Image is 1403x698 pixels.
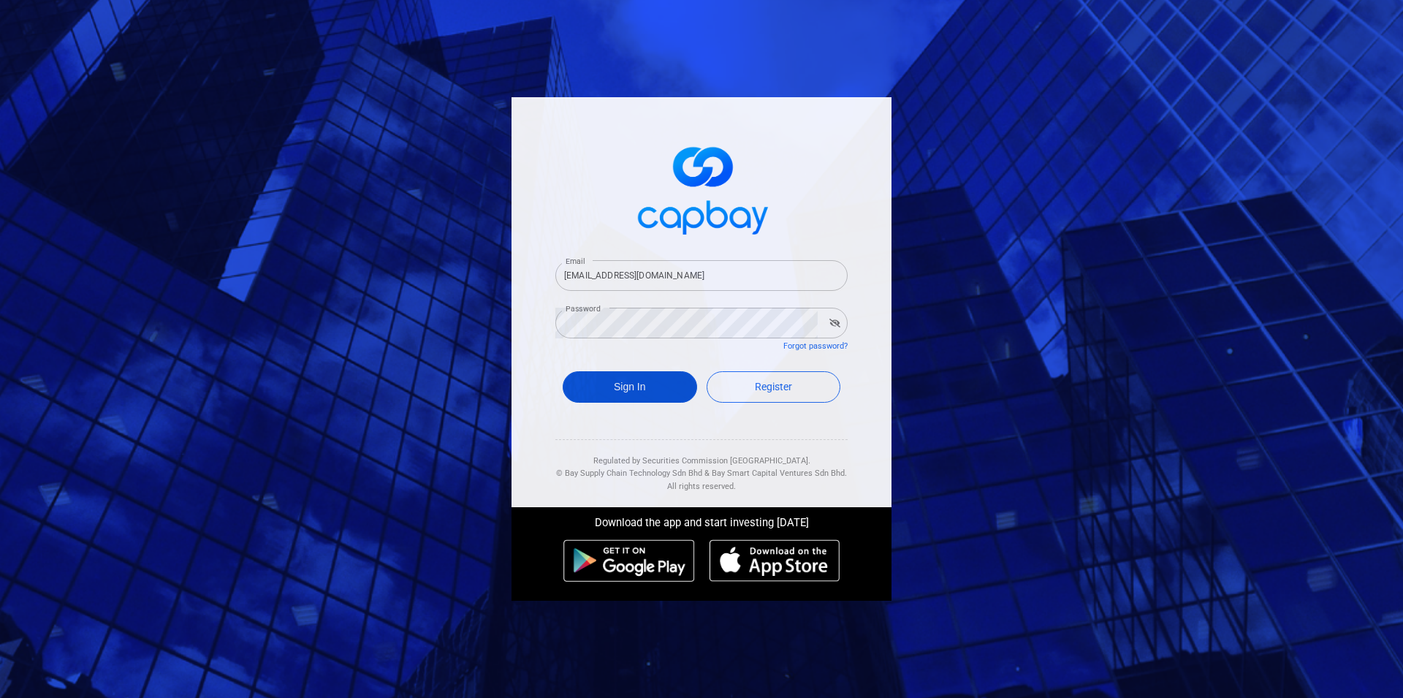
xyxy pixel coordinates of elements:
[501,507,902,532] div: Download the app and start investing [DATE]
[628,134,775,243] img: logo
[783,341,848,351] a: Forgot password?
[710,539,840,582] img: ios
[566,303,601,314] label: Password
[755,381,792,392] span: Register
[563,539,695,582] img: android
[566,256,585,267] label: Email
[707,371,841,403] a: Register
[712,469,847,478] span: Bay Smart Capital Ventures Sdn Bhd.
[563,371,697,403] button: Sign In
[555,440,848,493] div: Regulated by Securities Commission [GEOGRAPHIC_DATA]. & All rights reserved.
[556,469,702,478] span: © Bay Supply Chain Technology Sdn Bhd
